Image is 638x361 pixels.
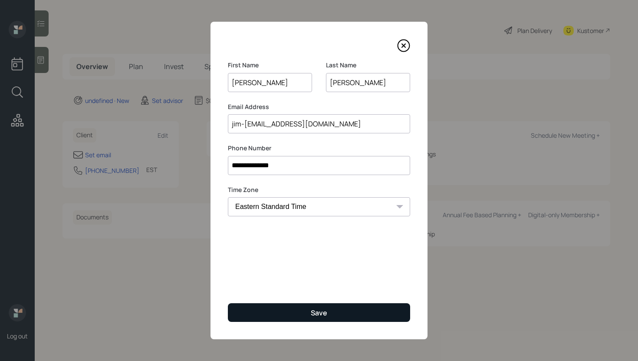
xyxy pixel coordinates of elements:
label: Last Name [326,61,410,70]
button: Save [228,303,410,322]
label: Time Zone [228,185,410,194]
label: First Name [228,61,312,70]
label: Email Address [228,103,410,111]
label: Phone Number [228,144,410,152]
div: Save [311,308,327,318]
